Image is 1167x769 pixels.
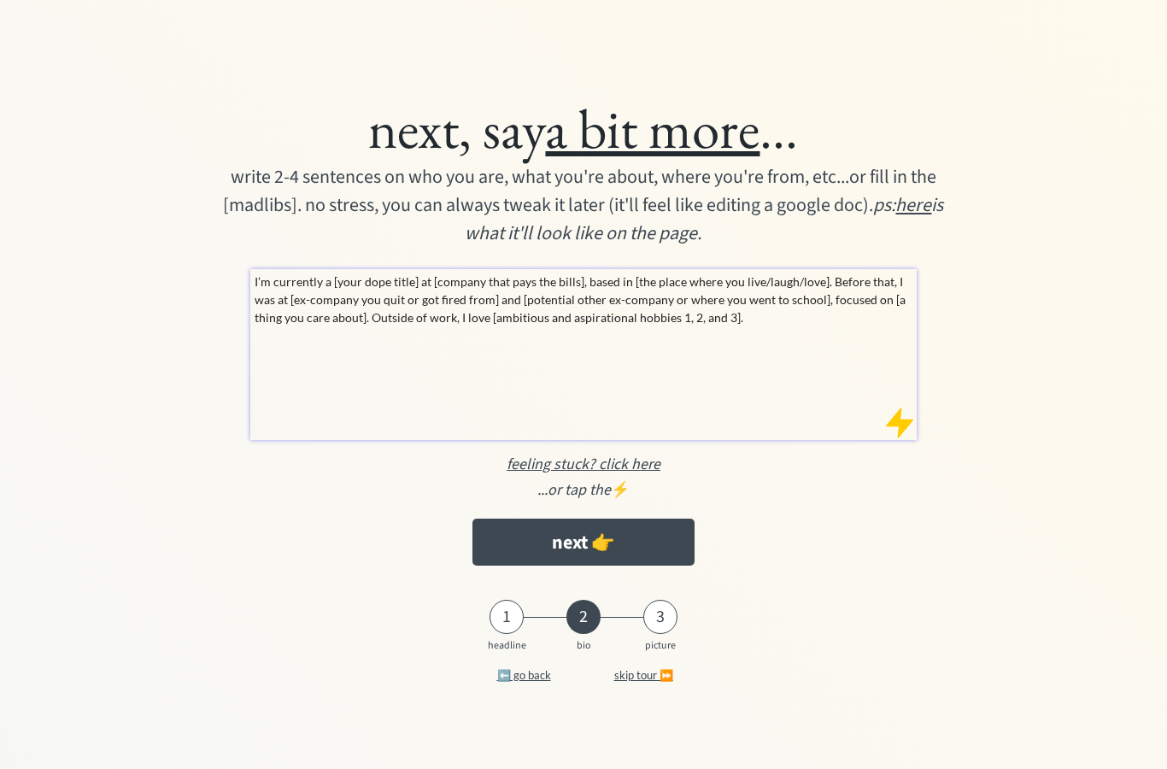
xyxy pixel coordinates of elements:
button: ⬅️ go back [468,658,579,692]
div: 2 [566,607,601,627]
div: I’m currently a [your dope title] at [company that pays the bills], based in [the place where you... [255,273,914,326]
div: 1 [490,607,524,627]
div: headline [485,640,528,652]
div: picture [639,640,682,652]
div: write 2-4 sentences on who you are, what you're about, where you're from, etc...or fill in the [m... [206,163,962,248]
div: bio [562,640,605,652]
button: skip tour ⏩ [588,658,699,692]
u: here [895,191,931,219]
em: ps: is what it'll look like on the page. [465,191,947,247]
em: ...or tap the [537,479,611,501]
u: feeling stuck? click here [507,454,660,475]
div: ⚡️ [148,478,1020,502]
button: next 👉 [472,519,695,566]
div: next, say ... [148,94,1020,163]
div: 3 [643,607,677,627]
u: a bit more [545,92,759,164]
